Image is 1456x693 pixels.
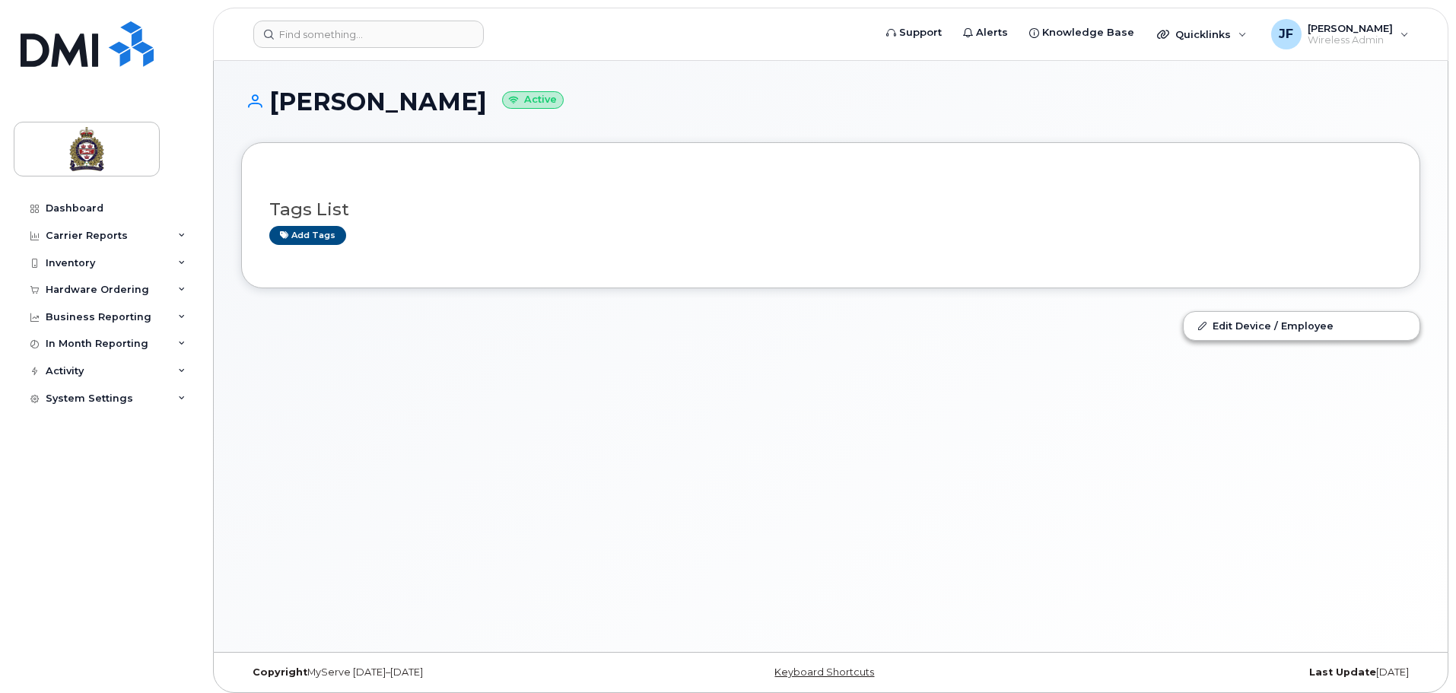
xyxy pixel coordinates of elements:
strong: Last Update [1309,666,1376,678]
div: [DATE] [1027,666,1420,679]
div: MyServe [DATE]–[DATE] [241,666,634,679]
h3: Tags List [269,200,1392,219]
h1: [PERSON_NAME] [241,88,1420,115]
a: Keyboard Shortcuts [774,666,874,678]
a: Edit Device / Employee [1184,312,1419,339]
strong: Copyright [253,666,307,678]
small: Active [502,91,564,109]
a: Add tags [269,226,346,245]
